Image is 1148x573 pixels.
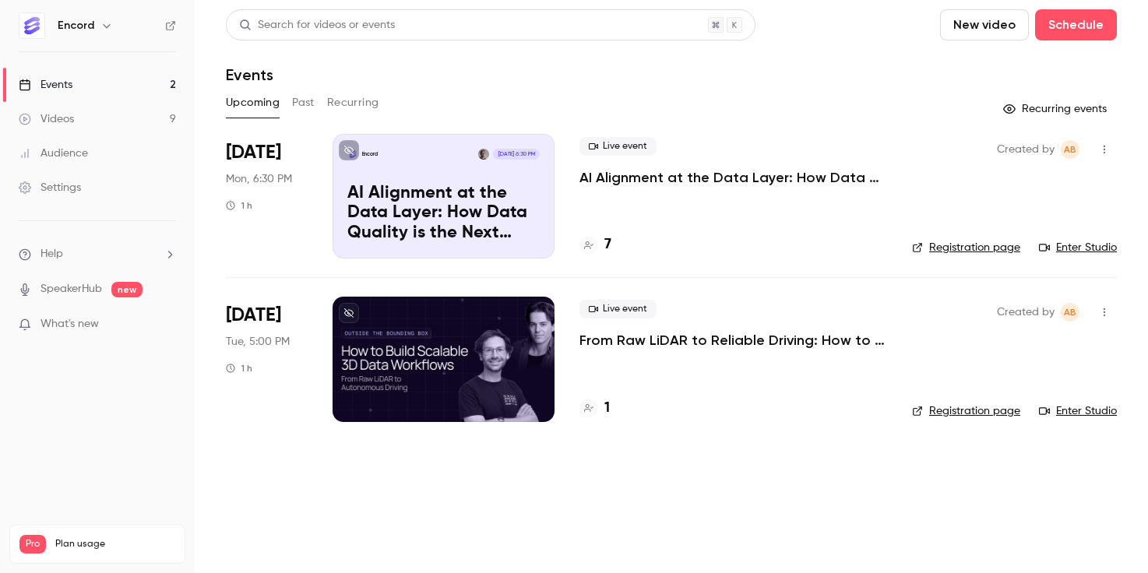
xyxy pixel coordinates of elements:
[19,535,46,554] span: Pro
[19,180,81,195] div: Settings
[579,168,887,187] a: AI Alignment at the Data Layer: How Data Quality is the Next Frontier in AI
[1039,403,1117,419] a: Enter Studio
[58,18,94,33] h6: Encord
[940,9,1029,40] button: New video
[239,17,395,33] div: Search for videos or events
[1064,303,1076,322] span: AB
[40,246,63,262] span: Help
[327,90,379,115] button: Recurring
[1064,140,1076,159] span: AB
[997,303,1055,322] span: Created by
[579,300,657,318] span: Live event
[226,303,281,328] span: [DATE]
[1039,240,1117,255] a: Enter Studio
[579,234,611,255] a: 7
[55,538,175,550] span: Plan usage
[997,140,1055,159] span: Created by
[579,137,657,156] span: Live event
[19,77,72,93] div: Events
[111,282,143,297] span: new
[226,65,273,84] h1: Events
[1061,140,1079,159] span: Annabel Benjamin
[19,13,44,38] img: Encord
[604,234,611,255] h4: 7
[493,149,539,160] span: [DATE] 6:30 PM
[478,149,489,160] img: James Clough
[157,318,176,332] iframe: Noticeable Trigger
[19,111,74,127] div: Videos
[579,331,887,350] a: From Raw LiDAR to Reliable Driving: How to Build Scalable 3D Data Workflows
[226,334,290,350] span: Tue, 5:00 PM
[579,398,610,419] a: 1
[604,398,610,419] h4: 1
[1035,9,1117,40] button: Schedule
[226,90,280,115] button: Upcoming
[226,199,252,212] div: 1 h
[996,97,1117,121] button: Recurring events
[333,134,555,258] a: AI Alignment at the Data Layer: How Data Quality is the Next Frontier in AIEncordJames Clough[DAT...
[226,171,292,187] span: Mon, 6:30 PM
[40,281,102,297] a: SpeakerHub
[19,146,88,161] div: Audience
[362,150,378,158] p: Encord
[226,297,308,421] div: Oct 28 Tue, 5:00 PM (Europe/London)
[40,316,99,332] span: What's new
[19,246,176,262] li: help-dropdown-opener
[912,240,1020,255] a: Registration page
[226,140,281,165] span: [DATE]
[347,184,540,244] p: AI Alignment at the Data Layer: How Data Quality is the Next Frontier in AI
[292,90,315,115] button: Past
[1061,303,1079,322] span: Annabel Benjamin
[226,134,308,258] div: Oct 27 Mon, 6:30 PM (Europe/London)
[226,362,252,374] div: 1 h
[912,403,1020,419] a: Registration page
